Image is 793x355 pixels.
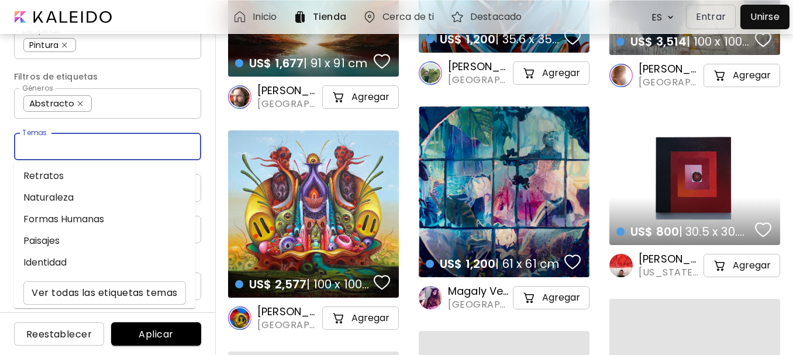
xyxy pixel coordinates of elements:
[630,33,687,50] span: US$ 3,514
[14,251,195,273] li: Identidad
[351,312,389,324] h5: Agregar
[419,106,589,277] a: US$ 1,200| 61 x 61 cmfavoriteshttps://cdn.kaleido.art/CDN/Artwork/84485/Primary/medium.webp?updat...
[470,12,522,22] h6: Destacado
[639,62,701,76] h6: [PERSON_NAME]
[704,64,780,87] button: cart-iconAgregar
[233,10,281,24] a: Inicio
[14,165,195,187] li: Retratos
[249,55,304,71] span: US$ 1,677
[23,328,95,340] span: Reestablecer
[23,281,186,305] button: Ver todas las etiquetas temas
[253,12,277,22] h6: Inicio
[332,90,346,104] img: cart-icon
[257,305,320,319] h6: [PERSON_NAME]
[257,98,320,111] span: [GEOGRAPHIC_DATA][PERSON_NAME][GEOGRAPHIC_DATA]
[257,319,320,332] span: [GEOGRAPHIC_DATA], [GEOGRAPHIC_DATA]
[609,62,780,89] a: [PERSON_NAME][GEOGRAPHIC_DATA], [GEOGRAPHIC_DATA]cart-iconAgregar
[228,305,399,332] a: [PERSON_NAME][GEOGRAPHIC_DATA], [GEOGRAPHIC_DATA]cart-iconAgregar
[639,76,701,89] span: [GEOGRAPHIC_DATA], [GEOGRAPHIC_DATA]
[733,70,771,81] h5: Agregar
[664,12,677,23] img: arrow down
[322,306,399,330] button: cart-iconAgregar
[448,60,511,74] h6: [PERSON_NAME]
[448,74,511,87] span: [GEOGRAPHIC_DATA], [GEOGRAPHIC_DATA]
[228,84,399,111] a: [PERSON_NAME][GEOGRAPHIC_DATA][PERSON_NAME][GEOGRAPHIC_DATA]cart-iconAgregar
[322,85,399,109] button: cart-iconAgregar
[426,256,561,271] h4: | 61 x 61 cm
[448,284,511,298] h6: Magaly Vega
[639,266,701,279] span: [US_STATE], [GEOGRAPHIC_DATA]
[228,130,399,298] a: US$ 2,577| 100 x 100 cmfavoriteshttps://cdn.kaleido.art/CDN/Artwork/151194/Primary/medium.webp?up...
[440,256,495,272] span: US$ 1,200
[23,38,76,52] div: Pintura
[639,252,701,266] h6: [PERSON_NAME]
[561,250,584,274] button: favorites
[630,223,679,240] span: US$ 800
[542,292,580,304] h5: Agregar
[616,34,751,49] h4: | 100 x 100 cm
[450,10,526,24] a: Destacado
[513,286,589,309] button: cart-iconAgregar
[419,284,589,311] a: Magaly Vega[GEOGRAPHIC_DATA], [GEOGRAPHIC_DATA]cart-iconAgregar
[616,224,751,239] h4: | 30.5 x 30.5 cm
[78,101,83,106] img: delete
[371,50,393,73] button: favorites
[713,259,727,273] img: cart-icon
[371,271,393,294] button: favorites
[696,10,726,24] p: Entrar
[740,5,789,29] a: Unirse
[448,298,511,311] span: [GEOGRAPHIC_DATA], [GEOGRAPHIC_DATA]
[609,252,780,279] a: [PERSON_NAME][US_STATE], [GEOGRAPHIC_DATA]cart-iconAgregar
[609,109,780,245] a: US$ 800| 30.5 x 30.5 cmfavoriteshttps://cdn.kaleido.art/CDN/Artwork/163244/Primary/medium.webp?up...
[235,56,370,71] h4: | 91 x 91 cm
[752,28,774,51] button: favorites
[542,67,580,79] h5: Agregar
[33,286,177,300] span: Ver todas las etiquetas temas
[522,291,536,305] img: cart-icon
[29,39,60,51] span: Pintura
[332,311,346,325] img: cart-icon
[382,12,434,22] h6: Cerca de ti
[29,98,76,109] span: Abstracto
[235,277,370,292] h4: | 100 x 100 cm
[23,95,92,112] div: Abstracto
[111,322,201,346] button: Aplicar
[257,84,320,98] h6: [PERSON_NAME]
[351,91,389,103] h5: Agregar
[752,218,774,242] button: favorites
[14,230,195,251] li: Paisajes
[363,10,439,24] a: Cerca de ti
[561,26,584,49] button: favorites
[440,31,495,47] span: US$ 1,200
[14,70,201,84] h6: Filtros de etiquetas
[704,254,780,277] button: cart-iconAgregar
[733,260,771,271] h5: Agregar
[686,5,740,29] a: Entrar
[522,66,536,80] img: cart-icon
[249,276,306,292] span: US$ 2,577
[513,61,589,85] button: cart-iconAgregar
[62,43,67,48] img: delete
[419,60,589,87] a: [PERSON_NAME][GEOGRAPHIC_DATA], [GEOGRAPHIC_DATA]cart-iconAgregar
[313,12,346,22] h6: Tienda
[120,328,192,340] span: Aplicar
[14,208,195,230] li: Formas Humanas
[14,187,195,208] li: Naturaleza
[646,7,664,27] div: ES
[713,68,727,82] img: cart-icon
[686,5,736,29] button: Entrar
[293,10,351,24] a: Tienda
[14,322,104,346] button: Reestablecer
[426,32,561,47] h4: | 35.6 x 35.6 cm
